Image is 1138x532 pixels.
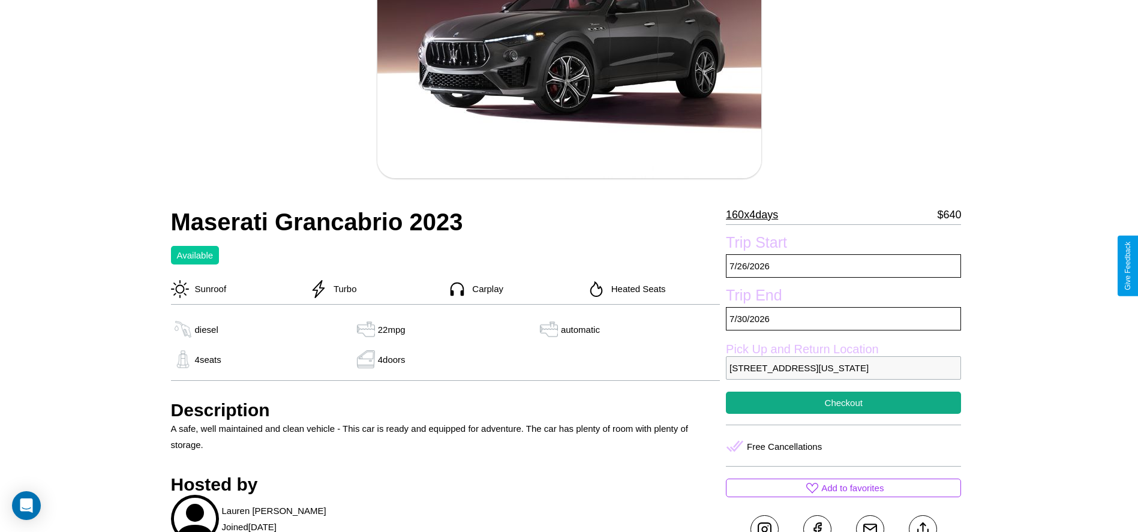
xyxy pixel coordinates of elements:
[171,474,720,495] h3: Hosted by
[726,392,961,414] button: Checkout
[561,321,600,338] p: automatic
[726,307,961,330] p: 7 / 30 / 2026
[378,351,406,368] p: 4 doors
[171,320,195,338] img: gas
[189,281,227,297] p: Sunroof
[328,281,357,297] p: Turbo
[1124,242,1132,290] div: Give Feedback
[171,420,720,453] p: A safe, well maintained and clean vehicle - This car is ready and equipped for adventure. The car...
[171,400,720,420] h3: Description
[605,281,666,297] p: Heated Seats
[354,320,378,338] img: gas
[726,205,778,224] p: 160 x 4 days
[171,350,195,368] img: gas
[726,234,961,254] label: Trip Start
[726,342,961,356] label: Pick Up and Return Location
[466,281,503,297] p: Carplay
[222,503,326,519] p: Lauren [PERSON_NAME]
[726,287,961,307] label: Trip End
[821,480,884,496] p: Add to favorites
[937,205,961,224] p: $ 640
[195,321,218,338] p: diesel
[354,350,378,368] img: gas
[726,356,961,380] p: [STREET_ADDRESS][US_STATE]
[171,209,720,236] h2: Maserati Grancabrio 2023
[195,351,221,368] p: 4 seats
[12,491,41,520] div: Open Intercom Messenger
[378,321,406,338] p: 22 mpg
[726,479,961,497] button: Add to favorites
[177,247,214,263] p: Available
[537,320,561,338] img: gas
[747,438,822,455] p: Free Cancellations
[726,254,961,278] p: 7 / 26 / 2026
